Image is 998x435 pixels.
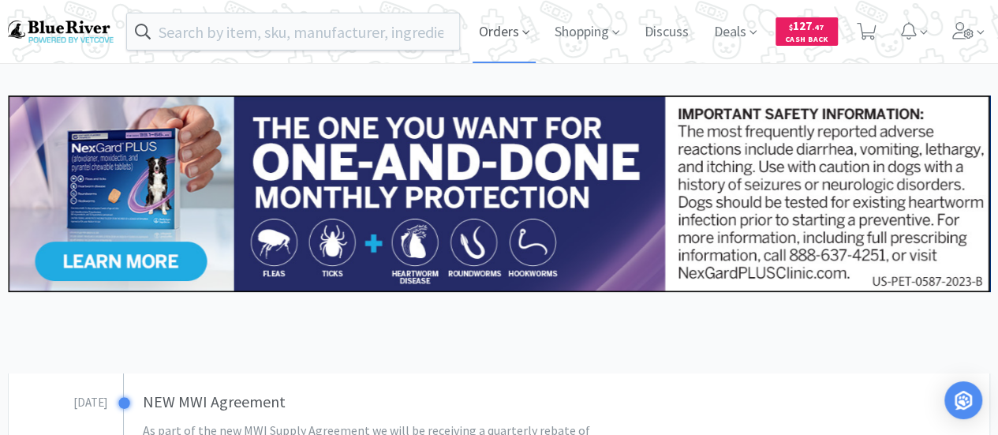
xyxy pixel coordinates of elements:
a: $127.47Cash Back [776,10,838,53]
div: Open Intercom Messenger [944,381,982,419]
span: $ [789,22,793,32]
a: Discuss [638,25,695,39]
span: Cash Back [785,36,828,46]
h3: [DATE] [9,389,107,412]
h3: NEW MWI Agreement [143,389,663,414]
img: b17b0d86f29542b49a2f66beb9ff811a.png [8,21,114,42]
input: Search by item, sku, manufacturer, ingredient, size... [127,13,459,50]
img: 24562ba5414042f391a945fa418716b7_350.jpg [8,96,990,292]
span: . 47 [812,22,824,32]
span: 127 [789,18,824,33]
